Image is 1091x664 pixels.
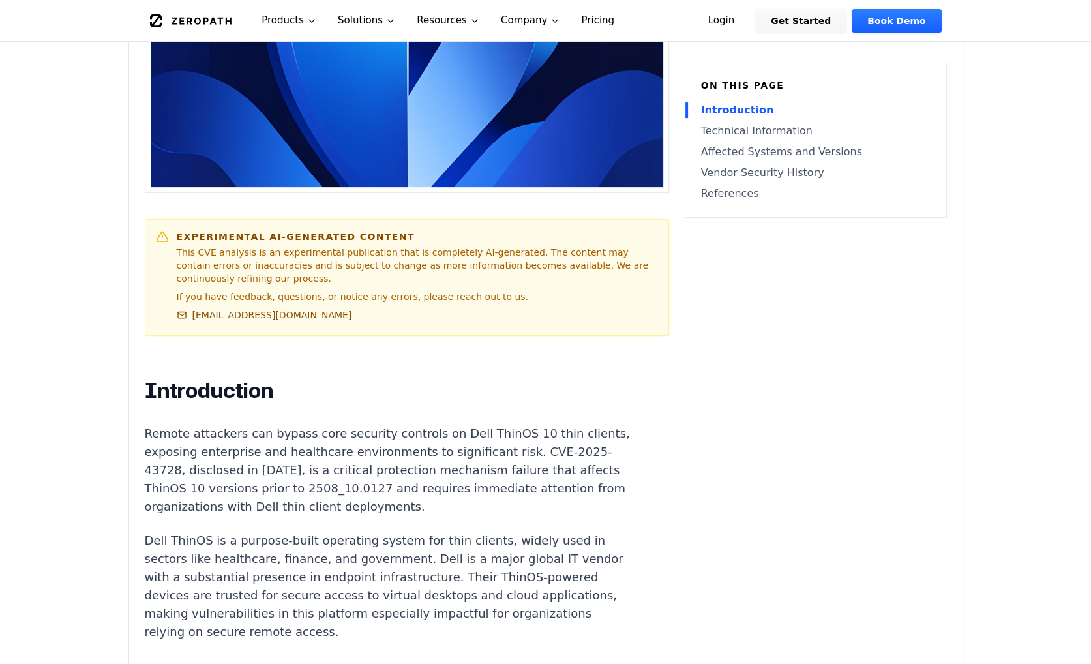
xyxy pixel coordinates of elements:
[701,144,931,160] a: Affected Systems and Versions
[177,246,658,285] p: This CVE analysis is an experimental publication that is completely AI-generated. The content may...
[852,9,941,33] a: Book Demo
[145,532,630,641] p: Dell ThinOS is a purpose-built operating system for thin clients, widely used in sectors like hea...
[701,186,931,202] a: References
[701,79,931,92] h6: On this page
[145,378,630,404] h2: Introduction
[701,123,931,139] a: Technical Information
[701,102,931,118] a: Introduction
[701,165,931,181] a: Vendor Security History
[145,425,630,516] p: Remote attackers can bypass core security controls on Dell ThinOS 10 thin clients, exposing enter...
[177,309,352,322] a: [EMAIL_ADDRESS][DOMAIN_NAME]
[693,9,751,33] a: Login
[177,290,658,303] p: If you have feedback, questions, or notice any errors, please reach out to us.
[755,9,846,33] a: Get Started
[177,230,658,243] h6: Experimental AI-Generated Content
